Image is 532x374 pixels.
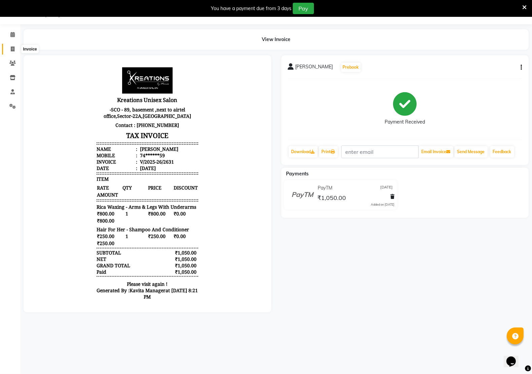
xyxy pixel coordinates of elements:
[92,122,117,129] span: QTY
[106,97,107,103] span: :
[66,129,91,136] span: AMOUNT
[66,164,159,171] span: Hair For Her - Shampoo And Conditioner
[419,146,453,158] button: Email Invoice
[66,90,107,97] div: Mobile
[66,103,107,109] div: Date
[385,119,425,126] div: Payment Received
[490,146,514,158] a: Feedback
[66,114,78,120] span: ITEM
[66,194,76,200] div: NET
[66,200,100,207] div: GRAND TOTAL
[24,29,529,50] div: View Invoice
[66,148,91,155] span: ₹800.00
[143,148,168,155] span: ₹0.00
[143,200,168,207] div: ₹1,050.00
[66,207,76,213] div: Paid
[92,148,117,155] span: 1
[66,59,168,68] p: Contact : [PHONE_NUMBER]
[66,155,91,162] span: ₹800.00
[319,146,338,158] a: Print
[106,103,107,109] span: :
[211,5,291,12] div: You have a payment due from 3 days
[341,145,419,158] input: enter email
[318,184,332,192] span: PayTM
[117,122,142,129] span: PRICE
[293,3,314,14] button: Pay
[289,146,318,158] a: Download
[21,45,38,53] div: Invoice
[143,188,168,194] div: ₹1,050.00
[66,68,168,79] h3: TAX INVOICE
[317,194,346,203] span: ₹1,050.00
[117,148,142,155] span: ₹800.00
[66,219,168,225] p: Please visit again !
[66,97,107,103] div: Invoice
[66,43,168,59] p: -SCO - 89, basement ,next to airtel office,Sector-22A,[GEOGRAPHIC_DATA]
[106,90,107,97] span: :
[108,84,148,90] div: [PERSON_NAME]
[295,63,333,73] span: [PERSON_NAME]
[117,171,142,178] span: ₹250.00
[143,122,168,129] span: DISCOUNT
[66,33,168,43] h3: Kreations Unisex Salon
[92,5,142,32] img: file_1714638313326.jpeg
[380,184,393,192] span: [DATE]
[66,84,107,90] div: Name
[92,171,117,178] span: 1
[66,178,91,185] span: ₹250.00
[106,84,107,90] span: :
[143,194,168,200] div: ₹1,050.00
[341,63,361,72] button: Prebook
[66,171,91,178] span: ₹250.00
[286,171,309,177] span: Payments
[66,142,166,148] span: Rica Waxing - Arms & Legs With Underarms
[504,347,525,367] iframe: chat widget
[143,207,168,213] div: ₹1,050.00
[108,103,126,109] div: [DATE]
[108,97,144,103] div: V/2025-26/2631
[371,202,394,207] div: Added on [DATE]
[99,225,135,232] span: Kavita Manager
[66,122,91,129] span: RATE
[66,188,91,194] div: SUBTOTAL
[143,171,168,178] span: ₹0.00
[455,146,488,158] button: Send Message
[66,225,168,238] div: Generated By : at [DATE] 8:21 PM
